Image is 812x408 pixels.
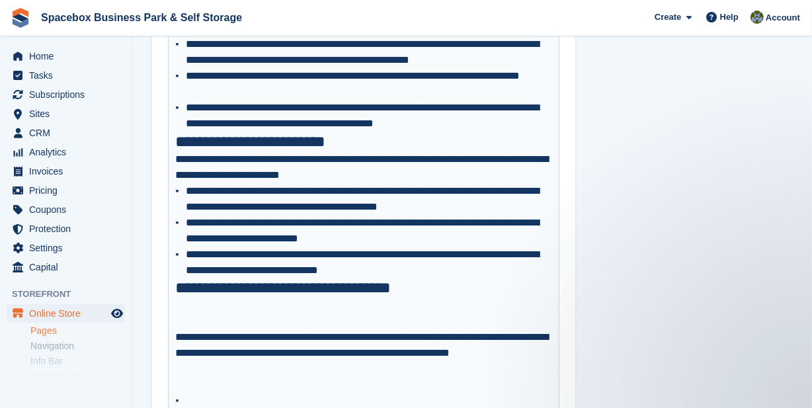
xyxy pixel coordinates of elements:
a: menu [7,258,125,276]
span: Invoices [29,162,108,181]
img: stora-icon-8386f47178a22dfd0bd8f6a31ec36ba5ce8667c1dd55bd0f319d3a0aa187defe.svg [11,8,30,28]
a: menu [7,220,125,238]
span: Online Store [29,304,108,323]
span: Create [655,11,681,24]
a: menu [7,85,125,104]
span: Pricing [29,181,108,200]
a: menu [7,181,125,200]
span: Analytics [29,143,108,161]
a: menu [7,124,125,142]
span: Coupons [29,200,108,219]
span: Home [29,47,108,65]
a: menu [7,104,125,123]
a: menu [7,239,125,257]
span: Tasks [29,66,108,85]
a: menu [7,200,125,219]
span: Account [766,11,800,24]
a: Info Bar [30,355,125,368]
span: Help [720,11,739,24]
a: Appearance [30,370,125,383]
a: menu [7,304,125,323]
img: sahil [751,11,764,24]
a: menu [7,66,125,85]
a: menu [7,162,125,181]
span: Storefront [12,288,132,301]
span: Subscriptions [29,85,108,104]
a: Preview store [109,306,125,321]
span: Capital [29,258,108,276]
span: Sites [29,104,108,123]
a: Spacebox Business Park & Self Storage [36,7,247,28]
span: Settings [29,239,108,257]
a: Navigation [30,340,125,352]
span: CRM [29,124,108,142]
a: Pages [30,325,125,337]
a: menu [7,47,125,65]
a: menu [7,143,125,161]
span: Protection [29,220,108,238]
